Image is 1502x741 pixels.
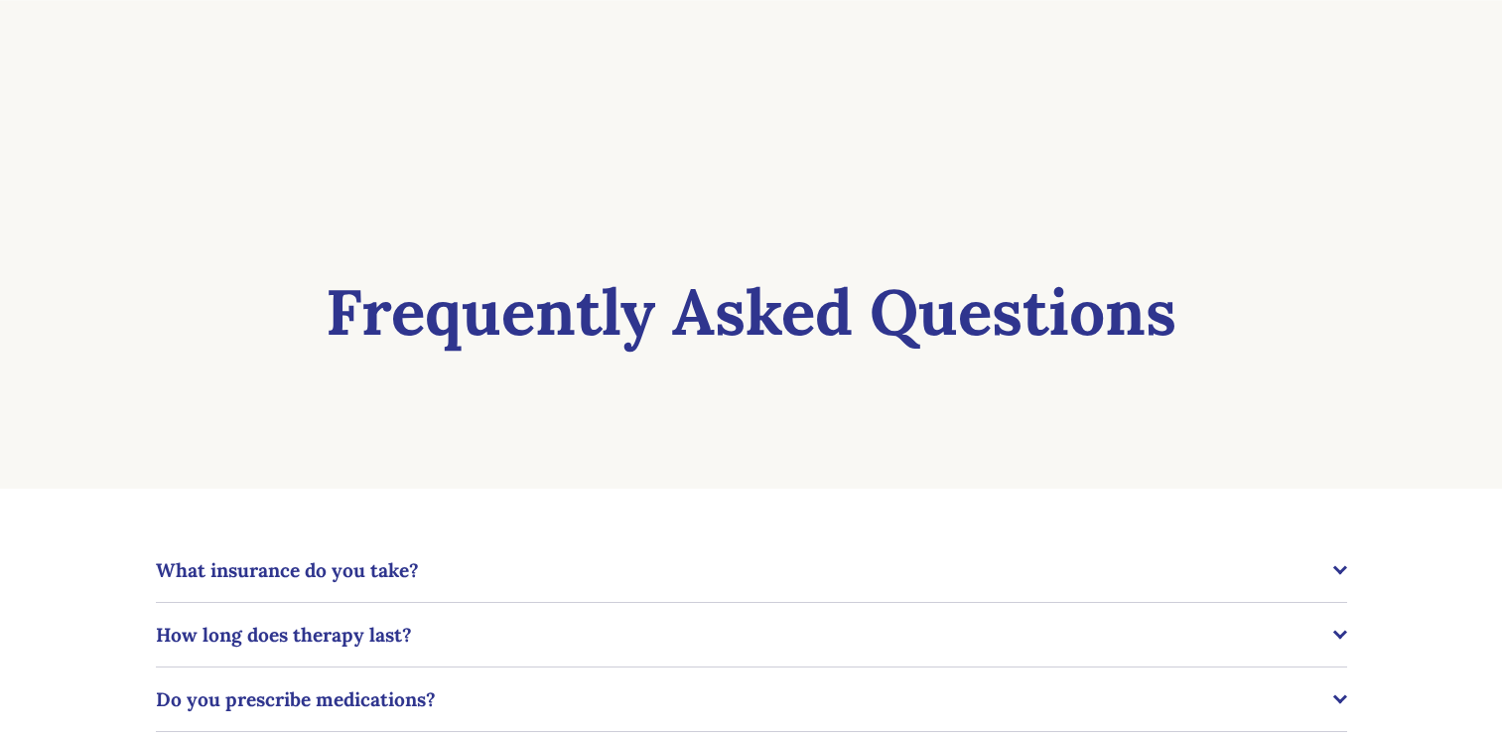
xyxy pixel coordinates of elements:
[156,667,1347,731] button: Do you prescribe medications?
[156,603,1347,667] button: How long does therapy last?
[156,623,1333,647] span: How long does therapy last?
[156,687,1333,711] span: Do you prescribe medications?
[156,276,1347,349] h1: Frequently Asked Questions
[156,558,1333,582] span: What insurance do you take?
[156,538,1347,602] button: What insurance do you take?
